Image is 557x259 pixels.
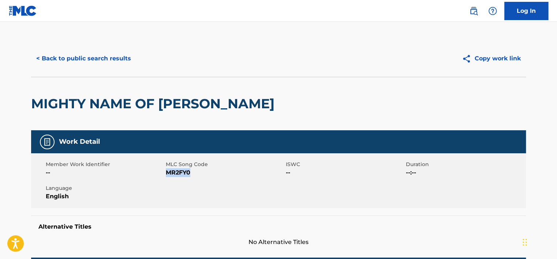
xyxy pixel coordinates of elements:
[31,238,526,247] span: No Alternative Titles
[286,168,404,177] span: --
[523,231,527,253] div: টেনে আনুন
[38,223,519,230] h5: Alternative Titles
[166,161,284,168] span: MLC Song Code
[43,138,52,146] img: Work Detail
[485,4,500,18] div: Help
[9,5,37,16] img: MLC Logo
[406,161,524,168] span: Duration
[457,49,526,68] button: Copy work link
[462,54,475,63] img: Copy work link
[466,4,481,18] a: Public Search
[488,7,497,15] img: help
[520,224,557,259] div: চ্যাট উইজেট
[46,168,164,177] span: --
[406,168,524,177] span: --:--
[469,7,478,15] img: search
[31,95,278,112] h2: MIGHTY NAME OF [PERSON_NAME]
[286,161,404,168] span: ISWC
[520,224,557,259] iframe: Chat Widget
[166,168,284,177] span: MR2FY0
[504,2,548,20] a: Log In
[31,49,136,68] button: < Back to public search results
[46,184,164,192] span: Language
[46,192,164,201] span: English
[46,161,164,168] span: Member Work Identifier
[59,138,100,146] h5: Work Detail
